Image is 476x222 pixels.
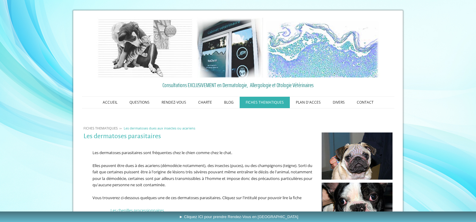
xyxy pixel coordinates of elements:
[290,97,327,108] a: PLAN D'ACCES
[123,97,156,108] a: QUESTIONS
[83,132,313,140] h1: Les dermatoses parasitaires
[124,126,195,130] span: Les dermatoses dues aux insectes ou acariens
[240,97,290,108] a: FICHES THEMATIQUES
[111,208,164,213] span: Les chenilles processionnaires
[92,150,232,155] span: Les dermatoses parasitaires sont fréquentes chez le chien comme chez le chat.
[92,195,302,200] span: Vous trouverez ci-dessous quelques une de ces dermatoses parasitaires. Cliquez sur l'intitulé pou...
[83,81,393,90] a: Consultations EXCLUSIVEMENT en Dermatologie, Allergologie et Otologie Vétérinaires
[92,163,313,188] span: Elles peuvent être dues à des acariens (démodécie notamment), des insectes (puces), ou des champi...
[122,126,197,130] a: Les dermatoses dues aux insectes ou acariens
[97,97,123,108] a: ACCUEIL
[82,126,119,130] a: FICHES THEMATIQUES
[111,207,164,213] a: Les chenilles processionnaires
[156,97,192,108] a: RENDEZ-VOUS
[179,214,298,219] span: ► Cliquez ICI pour prendre Rendez-Vous en [GEOGRAPHIC_DATA]
[351,97,380,108] a: CONTACT
[83,126,118,130] span: FICHES THEMATIQUES
[327,97,351,108] a: DIVERS
[192,97,218,108] a: CHARTE
[218,97,240,108] a: BLOG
